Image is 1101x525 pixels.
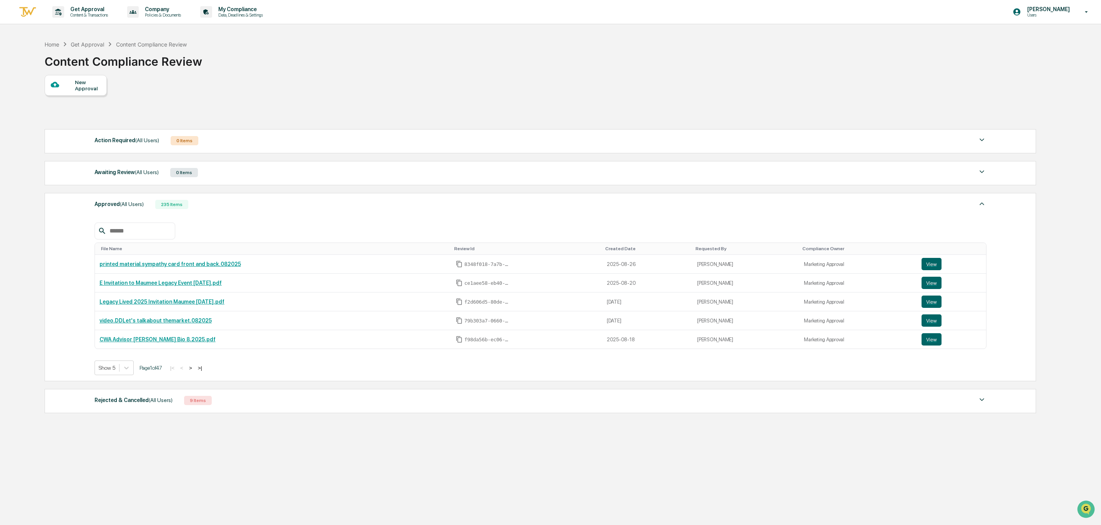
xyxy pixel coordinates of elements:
span: Preclearance [15,97,50,105]
div: Toggle SortBy [101,246,448,251]
div: Approved [95,199,144,209]
div: New Approval [75,79,101,91]
td: [PERSON_NAME] [692,292,799,311]
td: Marketing Approval [799,292,917,311]
div: 0 Items [171,136,198,145]
span: Copy Id [456,317,463,324]
a: 🖐️Preclearance [5,94,53,108]
p: Get Approval [64,6,112,12]
span: Data Lookup [15,112,48,120]
img: caret [977,395,986,404]
button: View [922,333,942,346]
a: View [922,314,981,327]
td: [PERSON_NAME] [692,311,799,330]
td: Marketing Approval [799,274,917,292]
span: Page 1 of 47 [139,365,162,371]
div: Toggle SortBy [605,246,689,251]
div: Content Compliance Review [116,41,187,48]
button: View [922,277,942,289]
a: View [922,258,981,270]
img: caret [977,135,986,145]
span: (All Users) [135,169,159,175]
a: 🗄️Attestations [53,94,98,108]
a: View [922,333,981,346]
td: [PERSON_NAME] [692,274,799,292]
a: View [922,296,981,308]
td: Marketing Approval [799,255,917,274]
span: Copy Id [456,336,463,343]
iframe: Open customer support [1076,500,1097,520]
div: 235 Items [155,200,188,209]
img: 1746055101610-c473b297-6a78-478c-a979-82029cc54cd1 [8,59,22,73]
span: f98da56b-ec06-4684-a2e2-7ee0cc2b05b1 [464,337,510,343]
td: Marketing Approval [799,330,917,349]
div: Rejected & Cancelled [95,395,173,405]
div: Home [45,41,59,48]
p: Content & Transactions [64,12,112,18]
span: Copy Id [456,279,463,286]
a: 🔎Data Lookup [5,109,51,123]
div: 🗄️ [56,98,62,104]
button: View [922,314,942,327]
button: Start new chat [131,61,140,71]
div: 9 Items [184,396,212,405]
span: Copy Id [456,298,463,305]
td: 2025-08-26 [602,255,692,274]
a: Powered byPylon [54,130,93,136]
td: Marketing Approval [799,311,917,330]
span: 79b303a7-0660-479c-9322-4c49a8e6d036 [464,318,510,324]
img: logo [18,6,37,18]
img: caret [977,167,986,176]
div: Start new chat [26,59,126,67]
p: Policies & Documents [139,12,185,18]
input: Clear [20,35,127,43]
img: caret [977,199,986,208]
p: Company [139,6,185,12]
span: Attestations [63,97,95,105]
button: View [922,296,942,308]
button: |< [168,365,177,371]
div: Toggle SortBy [454,246,599,251]
a: Legacy Lived 2025 Invitation Maumee [DATE].pdf [100,299,224,305]
a: View [922,277,981,289]
td: [DATE] [602,292,692,311]
a: CWA Advisor [PERSON_NAME] Bio 8.2025.pdf [100,336,216,342]
span: (All Users) [135,137,159,143]
span: ce1aee58-eb40-446f-89b1-41ca220b91f2 [464,280,510,286]
div: Toggle SortBy [802,246,913,251]
span: 8348f018-7a7b-4101-bbb8-2706ea9125ba [464,261,510,267]
button: View [922,258,942,270]
p: How can we help? [8,17,140,29]
button: > [187,365,194,371]
p: My Compliance [212,6,267,12]
a: printed material.sympathy card front and back.082025 [100,261,241,267]
td: 2025-08-20 [602,274,692,292]
span: Pylon [76,131,93,136]
p: [PERSON_NAME] [1021,6,1074,12]
p: Users [1021,12,1074,18]
button: < [178,365,186,371]
span: (All Users) [120,201,144,207]
div: Toggle SortBy [923,246,983,251]
div: Awaiting Review [95,167,159,177]
div: We're available if you need us! [26,67,97,73]
div: 🖐️ [8,98,14,104]
div: Content Compliance Review [45,48,202,68]
div: Toggle SortBy [696,246,796,251]
a: E Invitation to Maumee Legacy Event [DATE].pdf [100,280,222,286]
div: Get Approval [71,41,104,48]
span: Copy Id [456,261,463,267]
td: 2025-08-18 [602,330,692,349]
span: f2d606d5-80de-48ca-8e73-073801dd69ad [464,299,510,305]
div: 0 Items [170,168,198,177]
button: >| [196,365,204,371]
span: (All Users) [149,397,173,403]
div: 🔎 [8,113,14,119]
p: Data, Deadlines & Settings [212,12,267,18]
a: video.DDLet's talkabout themarket.082025 [100,317,212,324]
td: [PERSON_NAME] [692,330,799,349]
td: [PERSON_NAME] [692,255,799,274]
div: Action Required [95,135,159,145]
